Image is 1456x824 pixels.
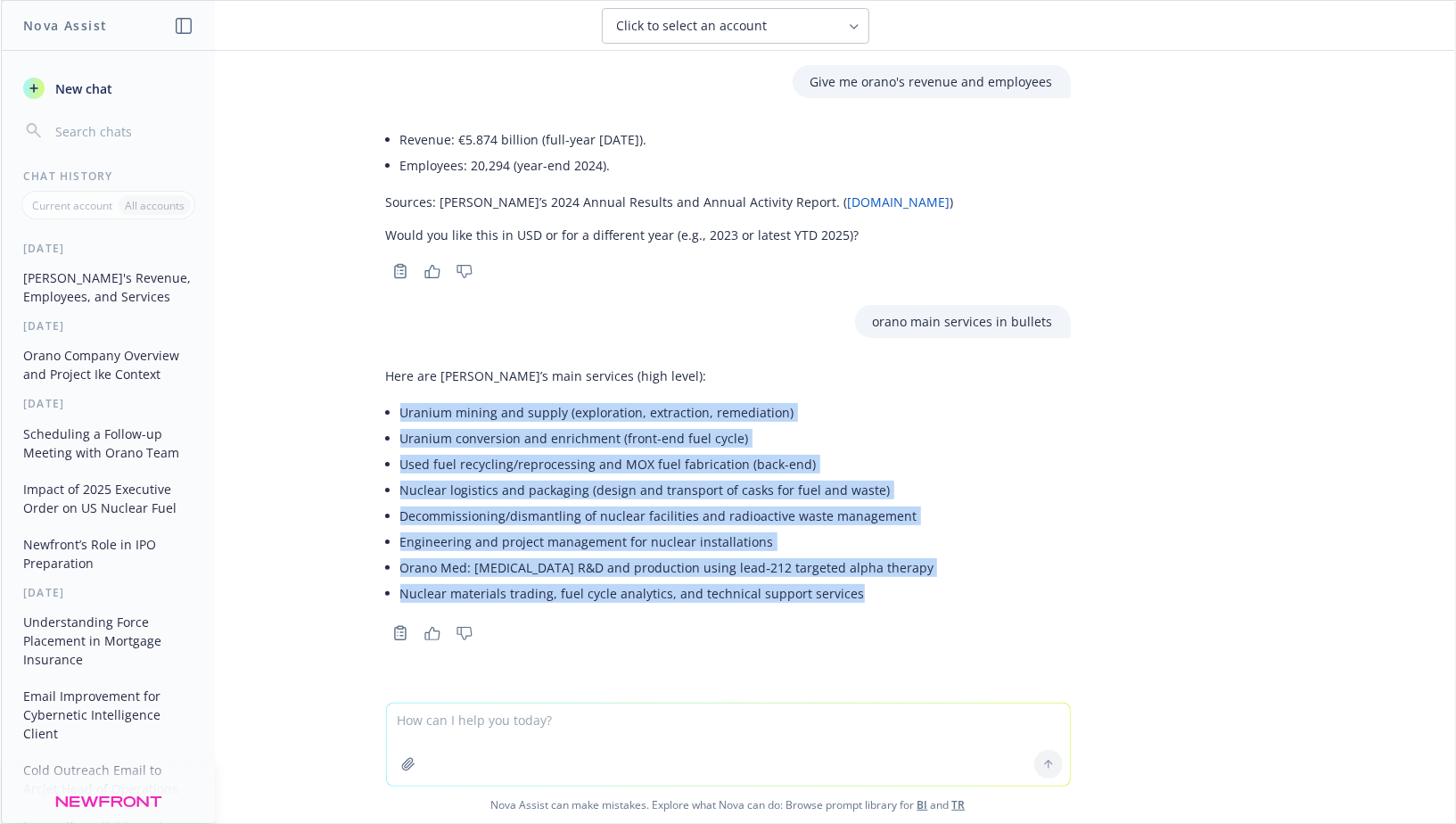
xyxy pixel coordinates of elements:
[917,797,928,812] a: BI
[16,72,201,104] button: New chat
[810,72,1053,91] p: Give me orano's revenue and employees
[400,477,934,503] li: Nuclear logistics and packaging (design and transport of casks for fuel and waste)
[125,198,185,213] p: All accounts
[52,79,112,98] span: New chat
[400,529,934,555] li: Engineering and project management for nuclear installations
[16,681,201,748] button: Email Improvement for Cybernetic Intelligence Client
[392,263,408,279] svg: Copy to clipboard
[2,169,215,184] div: Chat History
[16,607,201,674] button: Understanding Force Placement in Mortgage Insurance
[8,787,1448,823] span: Nova Assist can make mistakes. Explore what Nova can do: Browse prompt library for and
[602,8,869,44] button: Click to select an account
[400,400,934,425] li: Uranium mining and supply (exploration, extraction, remediation)
[400,451,934,477] li: Used fuel recycling/reprocessing and MOX fuel fabrication (back-end)
[617,17,768,35] span: Click to select an account
[400,555,934,581] li: Orano Med: [MEDICAL_DATA] R&D and production using lead‑212 targeted alpha therapy
[23,16,107,35] h1: Nova Assist
[32,198,112,213] p: Current account
[400,152,954,178] li: Employees: 20,294 (year-end 2024).
[52,119,193,144] input: Search chats
[952,797,966,812] a: TR
[386,193,954,211] p: Sources: [PERSON_NAME]’s 2024 Annual Results and Annual Activity Report. ( )
[392,625,408,641] svg: Copy to clipboard
[873,312,1053,331] p: orano main services in bullets
[450,621,479,646] button: Thumbs down
[400,127,954,152] li: Revenue: €5.874 billion (full-year [DATE]).
[2,585,215,600] div: [DATE]
[386,367,934,385] p: Here are [PERSON_NAME]’s main services (high level):
[450,259,479,284] button: Thumbs down
[16,474,201,523] button: Impact of 2025 Executive Order on US Nuclear Fuel
[2,318,215,334] div: [DATE]
[2,241,215,256] div: [DATE]
[16,341,201,389] button: Orano Company Overview and Project Ike Context
[848,194,950,210] a: [DOMAIN_NAME]
[400,503,934,529] li: Decommissioning/dismantling of nuclear facilities and radioactive waste management
[16,530,201,578] button: Newfront’s Role in IPO Preparation
[400,425,934,451] li: Uranium conversion and enrichment (front-end fuel cycle)
[16,263,201,311] button: [PERSON_NAME]'s Revenue, Employees, and Services
[16,755,201,803] button: Cold Outreach Email to Arcjet Head of Operations
[2,396,215,411] div: [DATE]
[386,226,954,244] p: Would you like this in USD or for a different year (e.g., 2023 or latest YTD 2025)?
[400,581,934,606] li: Nuclear materials trading, fuel cycle analytics, and technical support services
[16,419,201,467] button: Scheduling a Follow-up Meeting with Orano Team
